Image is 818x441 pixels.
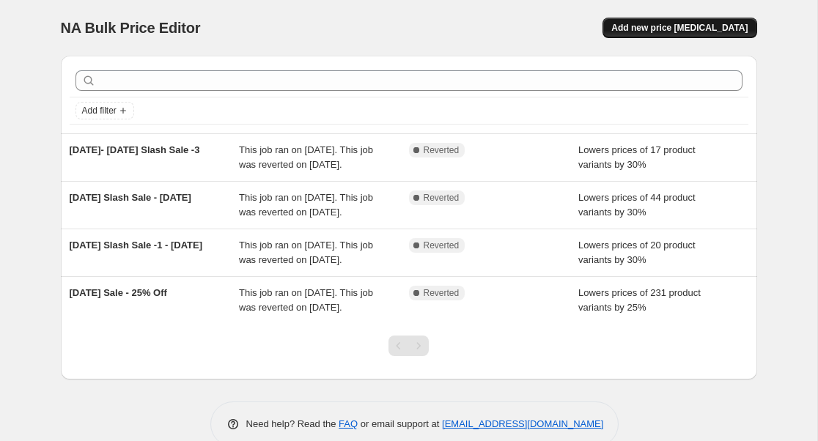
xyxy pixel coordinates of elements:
[61,20,201,36] span: NA Bulk Price Editor
[239,144,373,170] span: This job ran on [DATE]. This job was reverted on [DATE].
[239,192,373,218] span: This job ran on [DATE]. This job was reverted on [DATE].
[70,192,191,203] span: [DATE] Slash Sale - [DATE]
[75,102,134,119] button: Add filter
[239,240,373,265] span: This job ran on [DATE]. This job was reverted on [DATE].
[388,336,429,356] nav: Pagination
[424,144,460,156] span: Reverted
[246,418,339,429] span: Need help? Read the
[424,192,460,204] span: Reverted
[424,287,460,299] span: Reverted
[578,287,701,313] span: Lowers prices of 231 product variants by 25%
[339,418,358,429] a: FAQ
[611,22,748,34] span: Add new price [MEDICAL_DATA]
[70,144,200,155] span: [DATE]- [DATE] Slash Sale -3
[82,105,117,116] span: Add filter
[578,240,696,265] span: Lowers prices of 20 product variants by 30%
[424,240,460,251] span: Reverted
[603,18,756,38] button: Add new price [MEDICAL_DATA]
[578,144,696,170] span: Lowers prices of 17 product variants by 30%
[239,287,373,313] span: This job ran on [DATE]. This job was reverted on [DATE].
[442,418,603,429] a: [EMAIL_ADDRESS][DOMAIN_NAME]
[70,240,203,251] span: [DATE] Slash Sale -1 - [DATE]
[358,418,442,429] span: or email support at
[70,287,167,298] span: [DATE] Sale - 25% Off
[578,192,696,218] span: Lowers prices of 44 product variants by 30%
